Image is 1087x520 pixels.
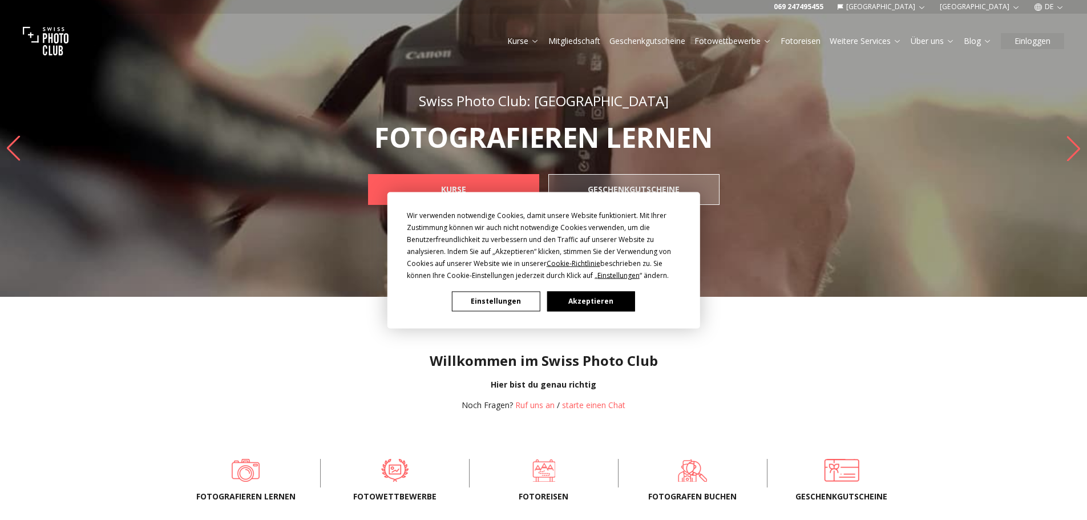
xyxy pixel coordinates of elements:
[452,291,540,311] button: Einstellungen
[597,270,640,280] span: Einstellungen
[387,192,700,328] div: Cookie Consent Prompt
[547,258,600,268] span: Cookie-Richtlinie
[547,291,635,311] button: Akzeptieren
[407,209,681,281] div: Wir verwenden notwendige Cookies, damit unsere Website funktioniert. Mit Ihrer Zustimmung können ...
